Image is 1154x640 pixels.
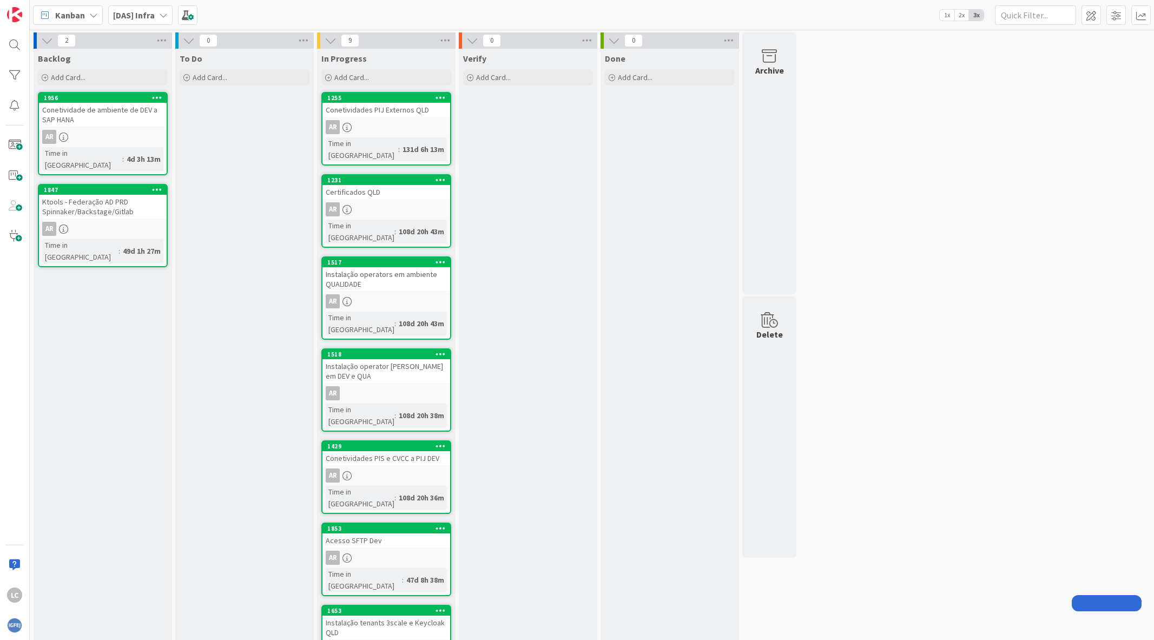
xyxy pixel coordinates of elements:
div: 1231 [327,176,450,184]
div: AR [326,120,340,134]
div: 1653Instalação tenants 3scale e Keycloak QLD [322,606,450,639]
span: 2x [954,10,969,21]
span: : [394,492,396,504]
a: 1429Conetividades PIS e CVCC a PIJ DEVARTime in [GEOGRAPHIC_DATA]:108d 20h 36m [321,440,451,514]
span: Add Card... [334,72,369,82]
div: Conetividades PIJ Externos QLD [322,103,450,117]
div: Time in [GEOGRAPHIC_DATA] [326,568,402,592]
div: Acesso SFTP Dev [322,533,450,547]
span: : [394,226,396,237]
div: Certificados QLD [322,185,450,199]
div: 108d 20h 36m [396,492,447,504]
span: 2 [57,34,76,47]
div: 1653 [327,607,450,615]
div: 108d 20h 43m [396,226,447,237]
div: 131d 6h 13m [400,143,447,155]
div: 1255 [327,94,450,102]
div: Time in [GEOGRAPHIC_DATA] [42,239,118,263]
div: Archive [755,64,784,77]
div: AR [39,130,167,144]
span: : [394,410,396,421]
a: 1518Instalação operator [PERSON_NAME] em DEV e QUAARTime in [GEOGRAPHIC_DATA]:108d 20h 38m [321,348,451,432]
div: Instalação operators em ambiente QUALIDADE [322,267,450,291]
div: 108d 20h 43m [396,318,447,329]
span: Verify [463,53,486,64]
span: 1x [940,10,954,21]
span: Add Card... [193,72,227,82]
a: 1853Acesso SFTP DevARTime in [GEOGRAPHIC_DATA]:47d 8h 38m [321,523,451,596]
div: 108d 20h 38m [396,410,447,421]
div: Instalação tenants 3scale e Keycloak QLD [322,616,450,639]
div: 1847 [39,185,167,195]
div: 1231 [322,175,450,185]
div: AR [326,386,340,400]
span: To Do [180,53,202,64]
span: 3x [969,10,984,21]
input: Quick Filter... [995,5,1076,25]
span: : [398,143,400,155]
div: 1517 [322,258,450,267]
div: 1518 [322,349,450,359]
span: : [394,318,396,329]
div: 1517Instalação operators em ambiente QUALIDADE [322,258,450,291]
div: AR [322,386,450,400]
div: Conetividade de ambiente de DEV a SAP HANA [39,103,167,127]
div: 1847Ktools - Federação AD PRD Spinnaker/Backstage/Gitlab [39,185,167,219]
div: 1518 [327,351,450,358]
span: : [122,153,124,165]
span: Add Card... [476,72,511,82]
div: 1853Acesso SFTP Dev [322,524,450,547]
div: AR [326,551,340,565]
div: 1255 [322,93,450,103]
div: AR [326,294,340,308]
div: Time in [GEOGRAPHIC_DATA] [326,404,394,427]
div: 1231Certificados QLD [322,175,450,199]
div: 1847 [44,186,167,194]
div: 47d 8h 38m [404,574,447,586]
span: : [402,574,404,586]
div: Conetividades PIS e CVCC a PIJ DEV [322,451,450,465]
div: 1429Conetividades PIS e CVCC a PIJ DEV [322,441,450,465]
span: 0 [483,34,501,47]
div: 1956 [44,94,167,102]
span: In Progress [321,53,367,64]
a: 1956Conetividade de ambiente de DEV a SAP HANAARTime in [GEOGRAPHIC_DATA]:4d 3h 13m [38,92,168,175]
span: Add Card... [618,72,652,82]
div: 1853 [322,524,450,533]
a: 1231Certificados QLDARTime in [GEOGRAPHIC_DATA]:108d 20h 43m [321,174,451,248]
div: 1956Conetividade de ambiente de DEV a SAP HANA [39,93,167,127]
div: Time in [GEOGRAPHIC_DATA] [326,312,394,335]
a: 1517Instalação operators em ambiente QUALIDADEARTime in [GEOGRAPHIC_DATA]:108d 20h 43m [321,256,451,340]
div: AR [42,130,56,144]
div: 1518Instalação operator [PERSON_NAME] em DEV e QUA [322,349,450,383]
div: AR [326,202,340,216]
span: Kanban [55,9,85,22]
div: 1517 [327,259,450,266]
span: : [118,245,120,257]
div: 1853 [327,525,450,532]
span: 0 [624,34,643,47]
span: 9 [341,34,359,47]
div: Delete [756,328,783,341]
div: 1956 [39,93,167,103]
span: Done [605,53,625,64]
div: AR [42,222,56,236]
div: AR [322,294,450,308]
a: 1847Ktools - Federação AD PRD Spinnaker/Backstage/GitlabARTime in [GEOGRAPHIC_DATA]:49d 1h 27m [38,184,168,267]
div: 1653 [322,606,450,616]
div: Ktools - Federação AD PRD Spinnaker/Backstage/Gitlab [39,195,167,219]
b: [DAS] Infra [113,10,155,21]
span: Add Card... [51,72,85,82]
img: Visit kanbanzone.com [7,7,22,22]
div: Time in [GEOGRAPHIC_DATA] [326,137,398,161]
div: AR [322,551,450,565]
div: 1255Conetividades PIJ Externos QLD [322,93,450,117]
div: 1429 [327,443,450,450]
span: Backlog [38,53,71,64]
div: Time in [GEOGRAPHIC_DATA] [326,220,394,243]
div: AR [39,222,167,236]
div: Instalação operator [PERSON_NAME] em DEV e QUA [322,359,450,383]
div: 1429 [322,441,450,451]
div: 49d 1h 27m [120,245,163,257]
a: 1255Conetividades PIJ Externos QLDARTime in [GEOGRAPHIC_DATA]:131d 6h 13m [321,92,451,166]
